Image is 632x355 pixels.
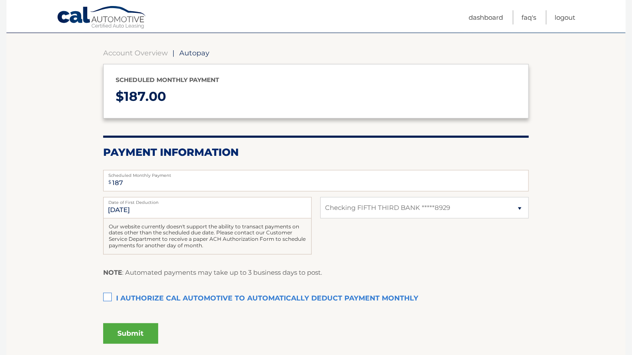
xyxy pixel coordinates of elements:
input: Payment Date [103,197,312,218]
span: $ [106,173,114,192]
input: Payment Amount [103,170,529,191]
a: Cal Automotive [57,6,147,30]
button: Submit [103,323,158,344]
label: Scheduled Monthly Payment [103,170,529,177]
h2: Payment Information [103,146,529,159]
p: $ [116,85,516,108]
p: Scheduled monthly payment [116,75,516,85]
span: 187.00 [124,88,166,104]
span: | [172,49,175,57]
strong: NOTE [103,268,122,276]
label: Date of First Deduction [103,197,312,204]
a: Account Overview [103,49,168,57]
a: FAQ's [522,10,536,24]
label: I authorize cal automotive to automatically deduct payment monthly [103,290,529,307]
a: Logout [555,10,575,24]
div: Our website currently doesn't support the ability to transact payments on dates other than the sc... [103,218,312,255]
p: : Automated payments may take up to 3 business days to post. [103,267,322,278]
span: Autopay [179,49,209,57]
a: Dashboard [469,10,503,24]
